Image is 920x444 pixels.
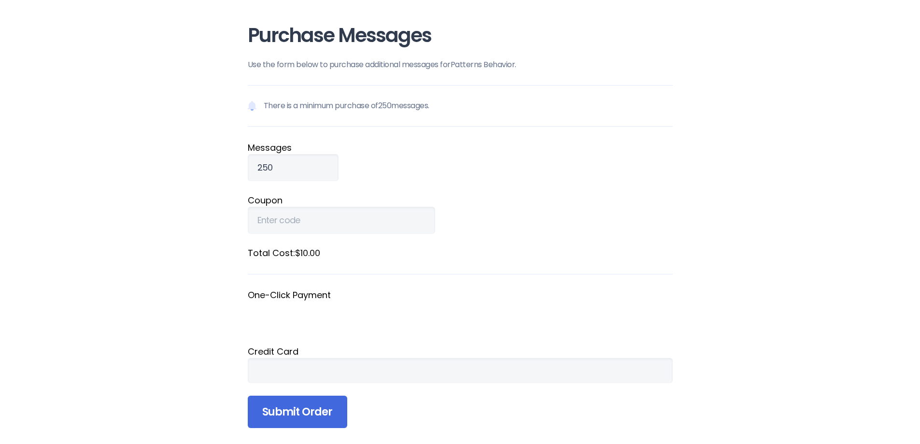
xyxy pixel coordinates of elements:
[248,100,256,112] img: Notification icon
[248,396,347,429] input: Submit Order
[248,194,673,207] label: Coupon
[248,207,435,234] input: Enter code
[248,141,673,154] label: Message s
[257,365,663,376] iframe: Secure card payment input frame
[248,154,339,181] input: Qty
[248,246,673,259] label: Total Cost: $10.00
[248,301,673,332] iframe: Secure payment button frame
[248,289,673,332] fieldset: One-Click Payment
[248,345,673,358] div: Credit Card
[248,59,673,71] p: Use the form below to purchase additional messages for Patterns Behavior .
[248,25,673,46] h1: Purchase Messages
[248,85,673,127] p: There is a minimum purchase of 250 messages.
